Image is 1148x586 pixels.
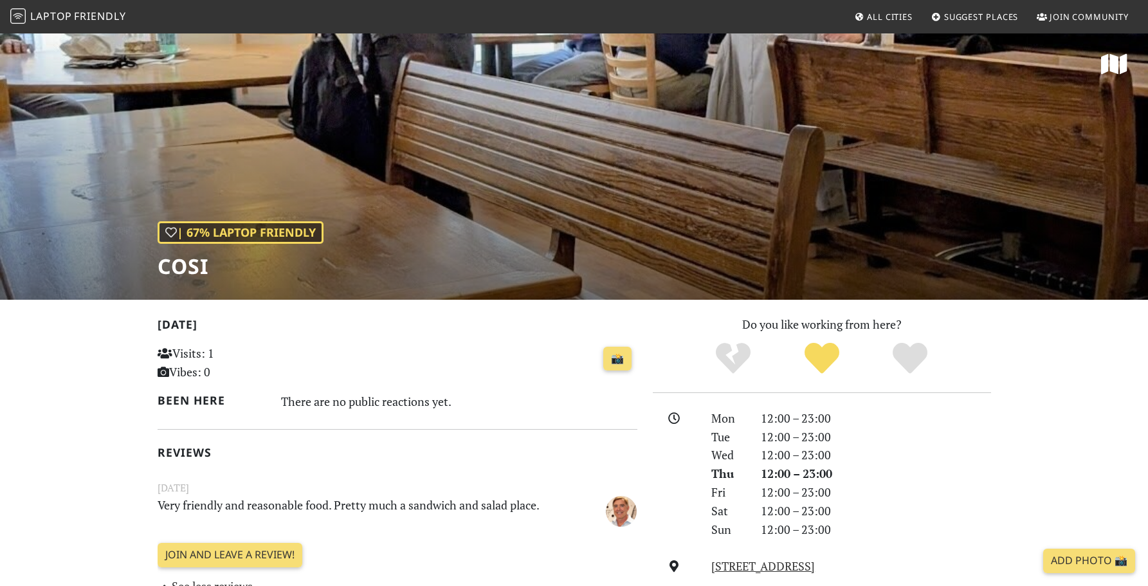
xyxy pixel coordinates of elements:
a: Join and leave a review! [158,543,302,567]
div: 12:00 – 23:00 [753,409,999,428]
p: Visits: 1 Vibes: 0 [158,344,307,381]
div: Definitely! [866,341,954,376]
img: 6479-adam.jpg [606,496,637,527]
h1: Cosi [158,254,323,279]
div: 12:00 – 23:00 [753,464,999,483]
div: Mon [704,409,752,428]
div: 12:00 – 23:00 [753,446,999,464]
span: Adam Beguelin [606,502,637,518]
h2: [DATE] [158,318,637,336]
div: 12:00 – 23:00 [753,428,999,446]
p: Do you like working from here? [653,315,991,334]
div: Tue [704,428,752,446]
a: Suggest Places [926,5,1024,28]
div: Thu [704,464,752,483]
div: 12:00 – 23:00 [753,502,999,520]
div: 12:00 – 23:00 [753,483,999,502]
span: Join Community [1050,11,1129,23]
a: [STREET_ADDRESS] [711,558,815,574]
img: LaptopFriendly [10,8,26,24]
a: LaptopFriendly LaptopFriendly [10,6,126,28]
small: [DATE] [150,480,645,496]
span: Friendly [74,9,125,23]
div: No [689,341,778,376]
span: Laptop [30,9,72,23]
a: All Cities [849,5,918,28]
div: There are no public reactions yet. [281,391,637,412]
div: 12:00 – 23:00 [753,520,999,539]
span: Suggest Places [944,11,1019,23]
div: Fri [704,483,752,502]
div: Yes [778,341,866,376]
h2: Reviews [158,446,637,459]
a: Join Community [1032,5,1134,28]
div: Wed [704,446,752,464]
div: | 67% Laptop Friendly [158,221,323,244]
a: Add Photo 📸 [1043,549,1135,573]
div: Sun [704,520,752,539]
span: All Cities [867,11,913,23]
h2: Been here [158,394,266,407]
div: Sat [704,502,752,520]
a: 📸 [603,347,632,371]
p: Very friendly and reasonable food. Pretty much a sandwich and salad place. [150,496,563,525]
